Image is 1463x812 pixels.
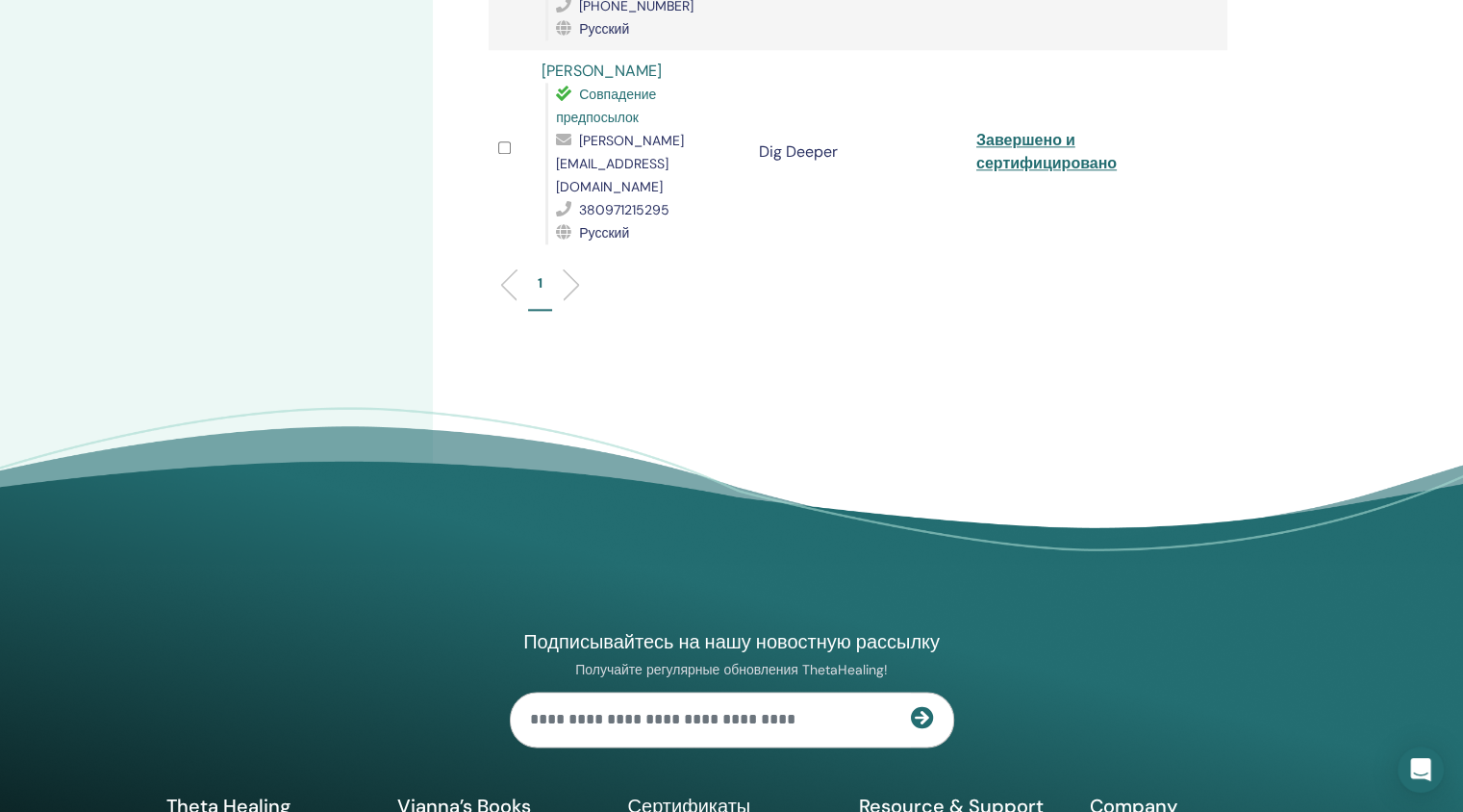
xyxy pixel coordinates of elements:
[542,61,662,81] a: [PERSON_NAME]
[510,661,954,678] p: Получайте регулярные обновления ThetaHealing!
[1398,747,1444,793] div: Open Intercom Messenger
[749,50,967,254] td: Dig Deeper
[556,86,656,126] span: Совпадение предпосылок
[510,629,954,654] h4: Подписывайтесь на нашу новостную рассылку
[579,224,629,241] span: Русский
[579,201,669,218] span: 380971215295
[556,132,684,195] span: [PERSON_NAME][EMAIL_ADDRESS][DOMAIN_NAME]
[579,20,629,38] span: Русский
[538,273,542,293] p: 1
[976,130,1117,173] a: Завершено и сертифицировано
